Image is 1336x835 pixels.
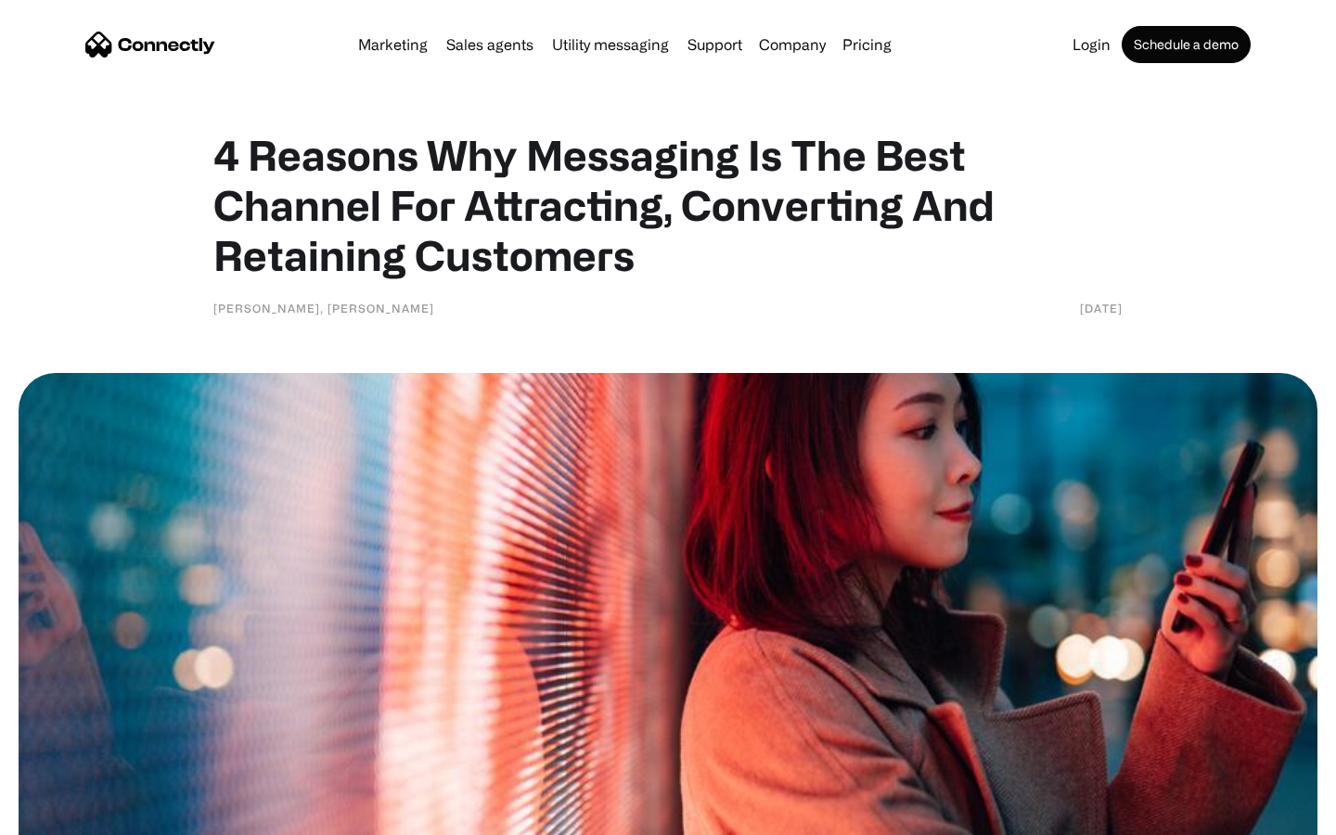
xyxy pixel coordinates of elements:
div: [PERSON_NAME], [PERSON_NAME] [213,299,434,317]
div: [DATE] [1080,299,1123,317]
a: Schedule a demo [1122,26,1251,63]
a: Support [680,37,750,52]
a: Pricing [835,37,899,52]
div: Company [759,32,826,58]
a: Utility messaging [545,37,676,52]
a: Sales agents [439,37,541,52]
h1: 4 Reasons Why Messaging Is The Best Channel For Attracting, Converting And Retaining Customers [213,130,1123,280]
a: Marketing [351,37,435,52]
a: Login [1065,37,1118,52]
